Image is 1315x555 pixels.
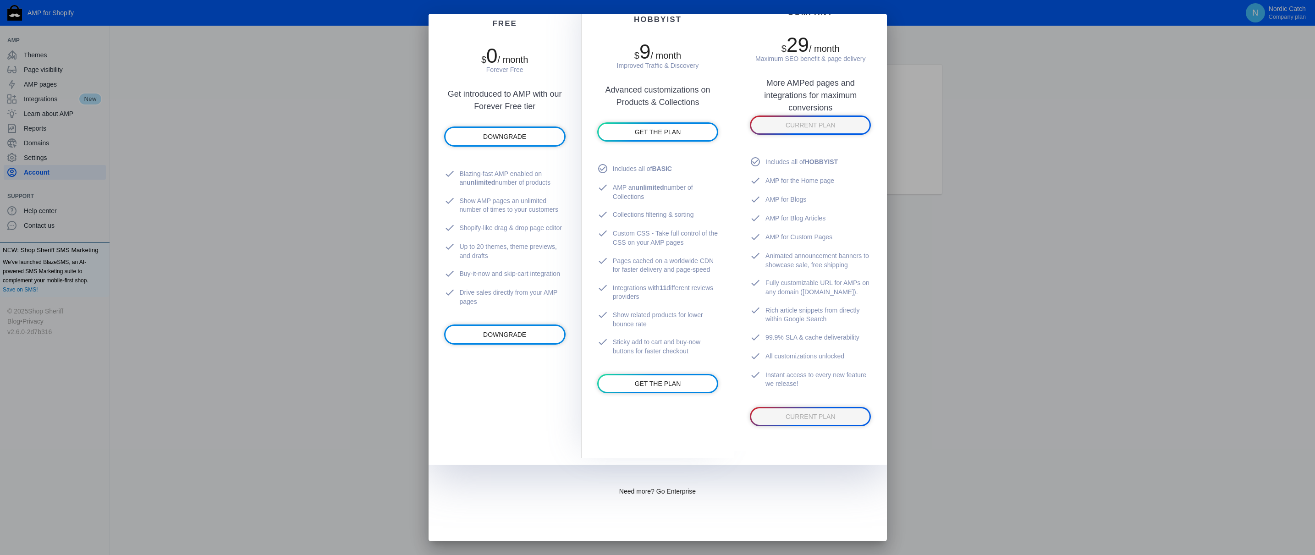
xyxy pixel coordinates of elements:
[765,233,832,242] span: AMP for Custom Pages
[755,55,865,62] span: Maximum SEO benefit & page delivery
[750,194,765,205] mat-icon: check
[750,347,871,366] li: All customizations unlocked
[750,329,871,347] li: 99.9% SLA & cache deliverability
[750,369,765,380] mat-icon: check
[750,156,765,167] mat-icon: check_circle_outline
[597,255,613,266] mat-icon: check
[599,124,717,140] a: GET THE PLAN
[597,252,718,279] li: Pages cached on a worldwide CDN for faster delivery and page-speed
[751,117,869,133] a: CURRENT PLAN
[765,176,834,186] span: AMP for the Home page
[444,192,566,219] li: Show AMP pages an unlimited number of times to your customers
[460,170,566,187] span: Blazing-fast AMP enabled on an number of products
[597,225,718,252] li: Custom CSS - Take full control of the CSS on your AMP pages
[597,228,613,239] mat-icon: check
[444,284,566,311] li: Drive sales directly from your AMP pages
[750,351,765,362] mat-icon: check
[444,265,566,284] li: Buy-it-now and skip-cart integration
[750,175,765,186] mat-icon: check
[444,19,566,28] div: FREE
[786,121,836,129] span: CURRENT PLAN
[486,44,497,67] span: 0
[613,165,672,174] span: Includes all of
[750,274,871,301] li: Fully customizable URL for AMPs on any domain ([DOMAIN_NAME]).
[750,63,871,102] div: More AMPed pages and integrations for maximum conversions
[597,163,613,174] mat-icon: check_circle_outline
[650,50,681,60] span: / month
[613,284,718,302] span: Integrations with different reviews providers
[1269,509,1304,544] iframe: Drift Widget Chat Controller
[751,408,869,425] a: CURRENT PLAN
[750,250,765,261] mat-icon: check
[750,302,871,329] li: Rich article snippets from directly within Google Search
[597,15,718,24] div: HOBBYIST
[483,133,526,141] span: DOWNGRADE
[750,231,765,242] mat-icon: check
[765,214,825,223] span: AMP for Blog Articles
[635,184,664,191] b: unlimited
[444,238,566,265] li: Up to 20 themes, theme previews, and drafts
[481,55,486,65] span: $
[634,50,639,60] span: $
[444,219,566,238] li: Shopify-like drag & drop page editor
[635,380,681,387] span: GET THE PLAN
[446,128,564,145] a: DOWNGRADE
[652,165,672,172] b: BASIC
[444,222,460,233] mat-icon: check
[597,182,613,193] mat-icon: check
[597,333,718,360] li: Sticky add to cart and buy-now buttons for faster checkout
[787,33,809,56] span: 29
[639,40,650,63] span: 9
[781,44,787,54] span: $
[597,70,718,109] div: Advanced customizations on Products & Collections
[750,213,765,224] mat-icon: check
[467,179,495,186] b: unlimited
[635,128,681,136] span: GET THE PLAN
[619,488,696,495] span: Need more? Go Enterprise
[612,483,703,500] button: Need more? Go Enterprise
[444,241,460,252] mat-icon: check
[444,74,566,113] div: Get introduced to AMP with our Forever Free tier
[809,44,840,54] span: / month
[483,331,526,339] span: DOWNGRADE
[765,158,838,167] span: Includes all of
[444,268,460,279] mat-icon: check
[597,336,613,347] mat-icon: check
[750,305,765,316] mat-icon: check
[597,206,718,225] li: Collections filtering & sorting
[613,183,718,201] span: AMP an number of Collections
[786,413,836,420] span: CURRENT PLAN
[498,55,528,65] span: / month
[660,284,667,291] b: 11
[750,277,765,288] mat-icon: check
[750,247,871,274] li: Animated announcement banners to showcase sale, free shipping
[597,309,613,320] mat-icon: check
[617,62,699,69] span: Improved Traffic & Discovery
[805,158,838,165] b: HOBBYIST
[599,375,717,392] a: GET THE PLAN
[444,168,460,179] mat-icon: check
[597,209,613,220] mat-icon: check
[444,195,460,206] mat-icon: check
[597,306,718,333] li: Show related products for lower bounce rate
[750,332,765,343] mat-icon: check
[444,287,460,298] mat-icon: check
[597,282,613,293] mat-icon: check
[750,366,871,393] li: Instant access to every new feature we release!
[446,326,564,343] a: DOWNGRADE
[765,195,806,204] span: AMP for Blogs
[486,66,523,73] span: Forever Free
